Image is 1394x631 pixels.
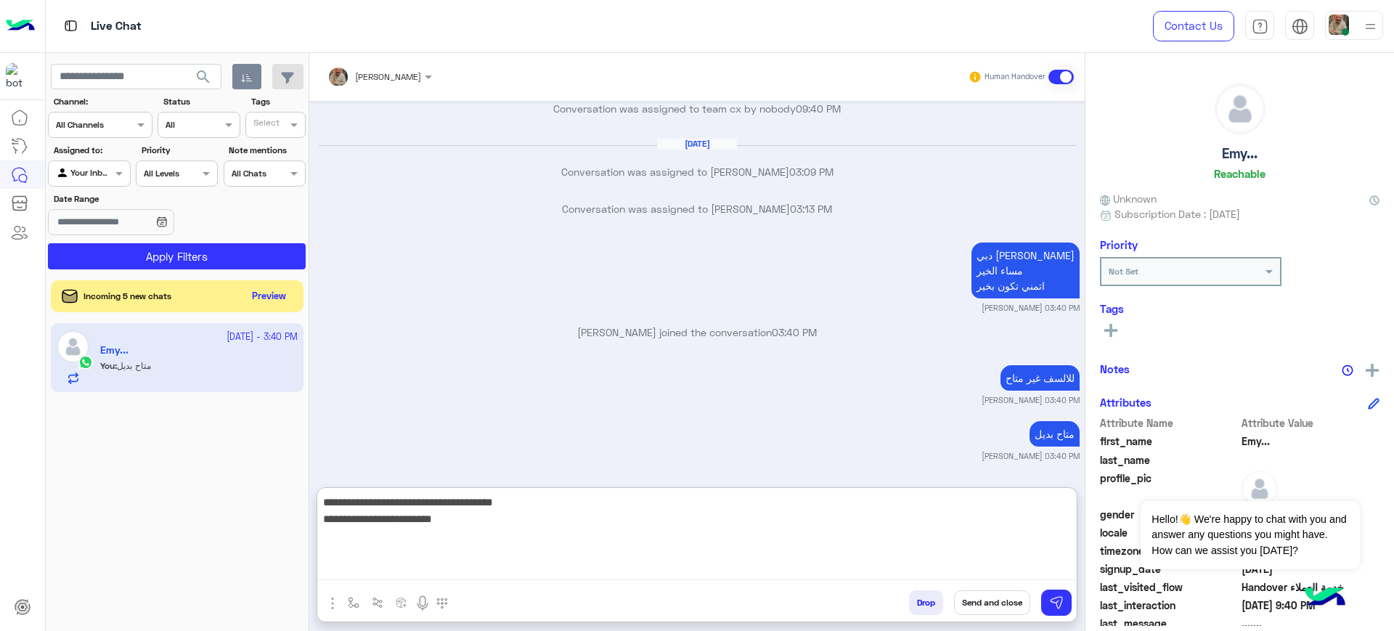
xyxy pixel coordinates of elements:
span: timezone [1100,543,1239,558]
span: first_name [1100,433,1239,449]
span: Attribute Value [1242,415,1380,431]
img: hulul-logo.png [1300,573,1350,624]
span: 03:40 PM [772,326,817,338]
img: send message [1049,595,1064,610]
img: add [1366,364,1379,377]
p: Conversation was assigned to team cx by nobody [315,101,1080,116]
img: create order [396,597,407,608]
label: Tags [251,95,304,108]
small: [PERSON_NAME] 03:40 PM [982,394,1080,406]
label: Assigned to: [54,144,129,157]
button: Preview [246,286,293,307]
span: Emy... [1242,433,1380,449]
h6: [DATE] [657,139,737,149]
span: Subscription Date : [DATE] [1114,206,1240,221]
p: 3/10/2025, 3:40 PM [1030,421,1080,447]
img: 1403182699927242 [6,63,32,89]
span: profile_pic [1100,471,1239,504]
button: select flow [342,590,366,614]
p: [PERSON_NAME] joined the conversation [315,325,1080,340]
button: Apply Filters [48,243,306,269]
span: Unknown [1100,191,1157,206]
img: defaultAdmin.png [1215,84,1265,134]
img: Trigger scenario [372,597,383,608]
h6: Reachable [1214,167,1265,180]
label: Channel: [54,95,151,108]
button: Drop [909,590,943,615]
b: Not Set [1109,266,1138,277]
span: search [195,68,212,86]
label: Status [163,95,238,108]
span: last_visited_flow [1100,579,1239,595]
span: 2025-10-02T18:40:06.402Z [1242,598,1380,613]
h5: Emy... [1222,145,1258,162]
button: Trigger scenario [366,590,390,614]
img: send voice note [414,595,431,612]
img: userImage [1329,15,1349,35]
p: Conversation was assigned to [PERSON_NAME] [315,201,1080,216]
button: create order [390,590,414,614]
label: Date Range [54,192,216,205]
img: make a call [436,598,448,609]
h6: Attributes [1100,396,1152,409]
img: select flow [348,597,359,608]
img: tab [62,17,80,35]
div: Select [251,116,280,133]
span: ....... [1242,616,1380,631]
span: last_message [1100,616,1239,631]
h6: Notes [1100,362,1130,375]
p: 3/10/2025, 3:40 PM [971,243,1080,298]
span: Handover خدمة العملاء [1242,579,1380,595]
span: signup_date [1100,561,1239,577]
img: notes [1342,365,1353,376]
span: 03:13 PM [790,203,832,215]
img: send attachment [324,595,341,612]
a: Contact Us [1153,11,1234,41]
p: 3/10/2025, 3:40 PM [1000,365,1080,391]
small: [PERSON_NAME] 03:40 PM [982,450,1080,462]
small: Human Handover [985,71,1045,83]
small: [PERSON_NAME] 03:40 PM [982,302,1080,314]
span: locale [1100,525,1239,540]
button: Send and close [954,590,1030,615]
img: Logo [6,11,35,41]
span: [PERSON_NAME] [355,71,421,82]
h6: Priority [1100,238,1138,251]
span: last_interaction [1100,598,1239,613]
label: Priority [142,144,216,157]
img: profile [1361,17,1379,36]
label: Note mentions [229,144,303,157]
button: search [186,64,221,95]
span: last_name [1100,452,1239,468]
span: 03:09 PM [789,166,833,178]
p: Live Chat [91,17,142,36]
p: Conversation was assigned to [PERSON_NAME] [315,164,1080,179]
h6: Tags [1100,302,1379,315]
img: tab [1292,18,1308,35]
span: Hello!👋 We're happy to chat with you and answer any questions you might have. How can we assist y... [1141,501,1359,569]
img: tab [1252,18,1268,35]
span: Incoming 5 new chats [83,290,171,303]
span: Attribute Name [1100,415,1239,431]
a: tab [1245,11,1274,41]
span: gender [1100,507,1239,522]
span: 09:40 PM [796,102,841,115]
